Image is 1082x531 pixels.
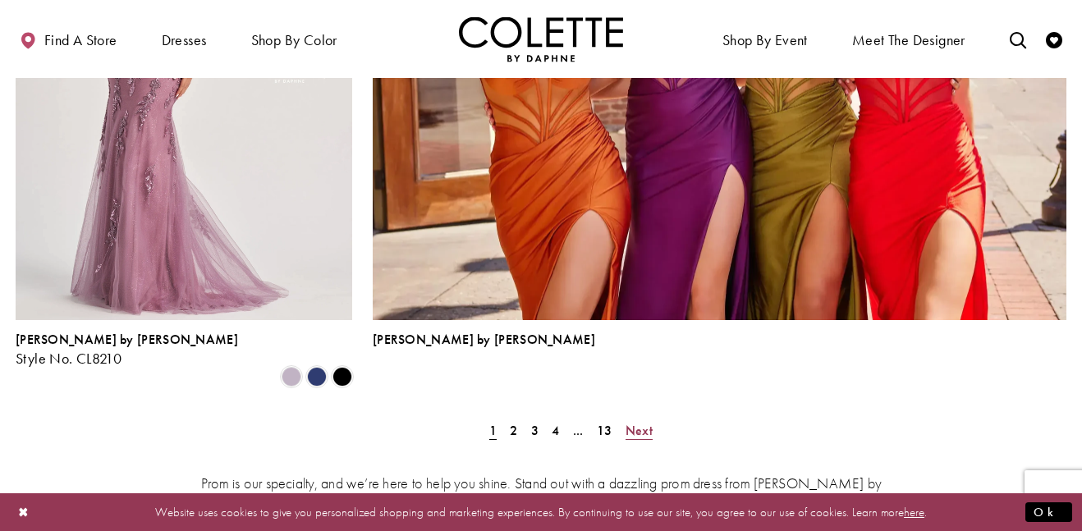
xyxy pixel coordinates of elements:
[852,32,965,48] span: Meet the designer
[10,497,38,526] button: Close Dialog
[484,419,502,442] span: Current Page
[16,331,238,348] span: [PERSON_NAME] by [PERSON_NAME]
[247,16,342,62] span: Shop by color
[592,419,617,442] a: Page 13
[44,32,117,48] span: Find a store
[621,419,658,442] a: Next Page
[459,16,623,62] img: Colette by Daphne
[531,422,539,439] span: 3
[162,32,207,48] span: Dresses
[16,16,121,62] a: Find a store
[282,367,301,387] i: Heather
[626,422,653,439] span: Next
[510,422,517,439] span: 2
[552,422,559,439] span: 4
[573,422,584,439] span: ...
[848,16,970,62] a: Meet the designer
[904,503,924,520] a: here
[526,419,543,442] a: Page 3
[718,16,812,62] span: Shop By Event
[459,16,623,62] a: Visit Home Page
[373,331,595,348] span: [PERSON_NAME] by [PERSON_NAME]
[251,32,337,48] span: Shop by color
[568,419,589,442] a: ...
[332,367,352,387] i: Black
[1025,501,1072,522] button: Submit Dialog
[547,419,564,442] a: Page 4
[489,422,497,439] span: 1
[505,419,522,442] a: Page 2
[118,501,964,523] p: Website uses cookies to give you personalized shopping and marketing experiences. By continuing t...
[16,332,238,367] div: Colette by Daphne Style No. CL8210
[16,349,121,368] span: Style No. CL8210
[722,32,808,48] span: Shop By Event
[307,367,327,387] i: Navy Blue
[1006,16,1030,62] a: Toggle search
[158,16,211,62] span: Dresses
[597,422,612,439] span: 13
[1042,16,1066,62] a: Check Wishlist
